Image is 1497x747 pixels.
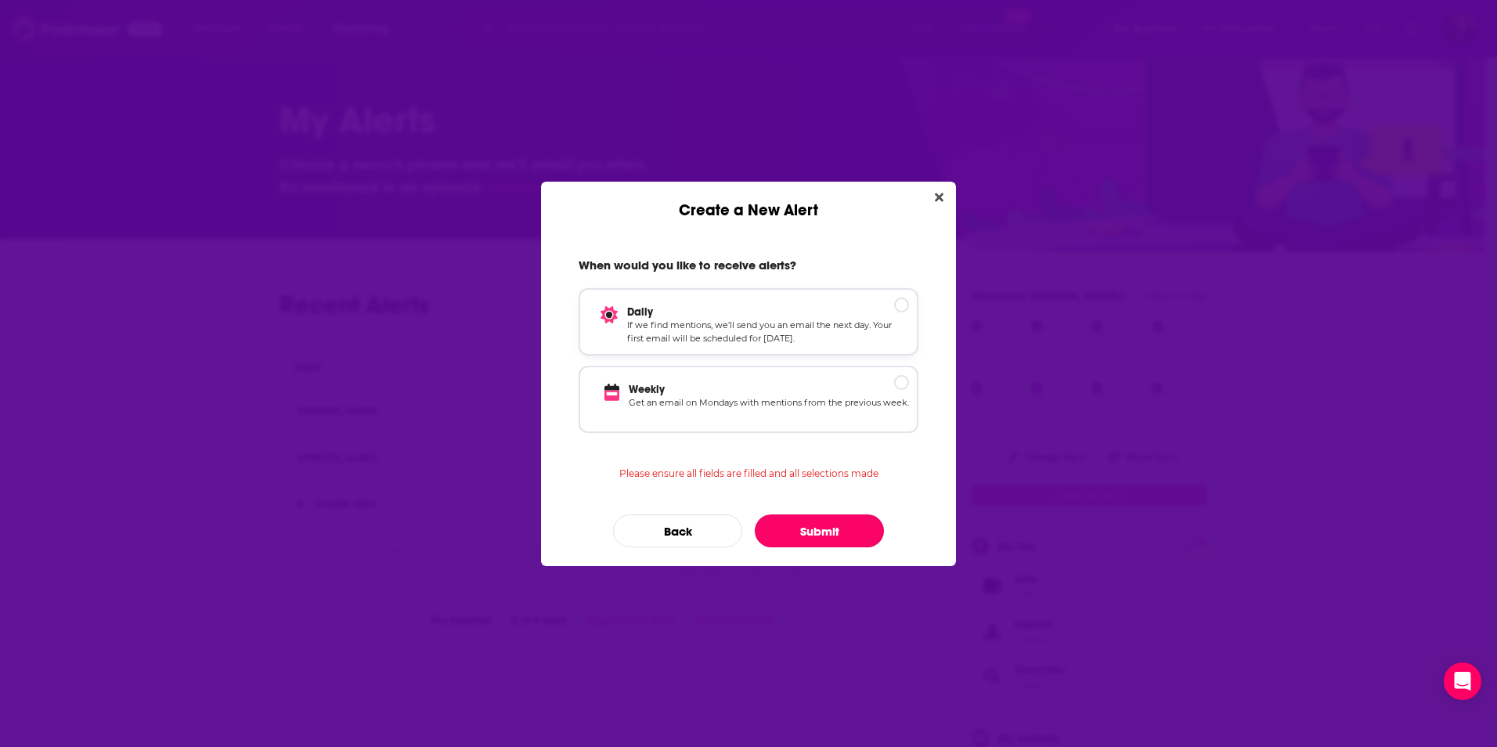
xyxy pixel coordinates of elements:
p: Weekly [629,383,909,396]
p: Daily [627,305,909,319]
button: Submit [755,514,884,547]
button: Close [929,188,950,207]
p: Please ensure all fields are filled and all selections made [619,452,878,479]
p: Get an email on Mondays with mentions from the previous week. [629,396,909,424]
h2: When would you like to receive alerts? [579,258,918,280]
div: Open Intercom Messenger [1444,662,1481,700]
button: Back [613,514,742,547]
div: Create a New Alert [541,182,956,220]
p: If we find mentions, we’ll send you an email the next day. Your first email will be scheduled for... [627,319,909,346]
